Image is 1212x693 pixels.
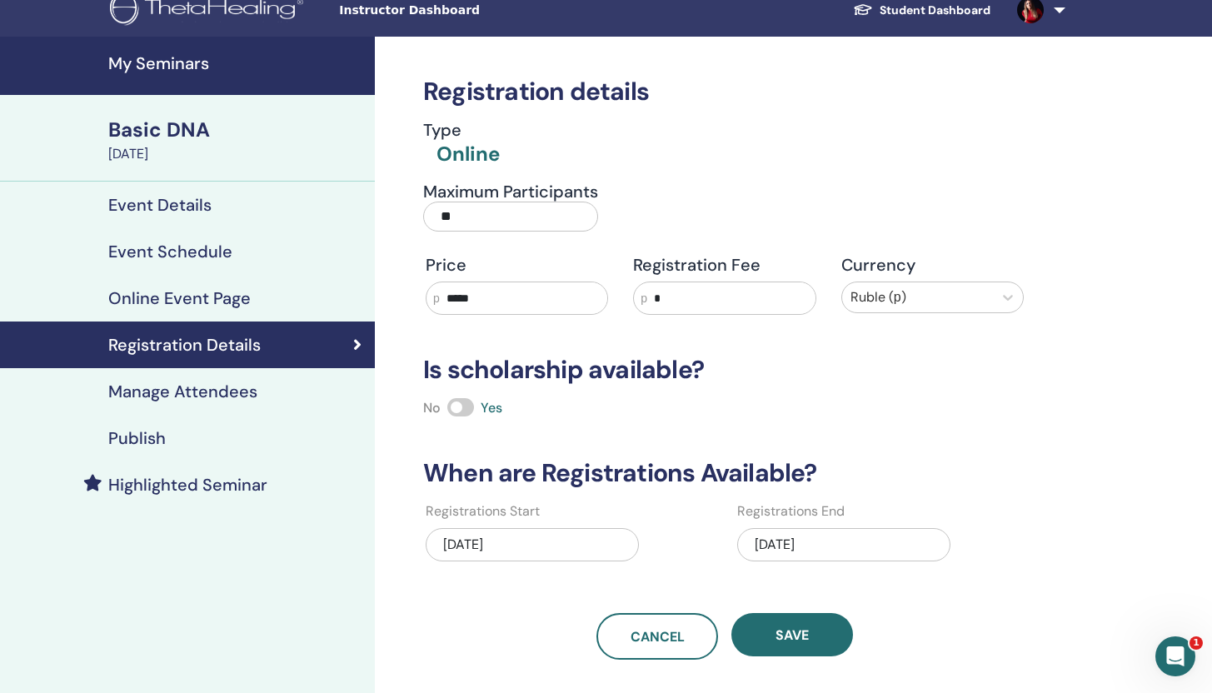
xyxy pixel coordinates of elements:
[776,626,809,644] span: Save
[108,116,365,144] div: Basic DNA
[481,399,502,416] span: Yes
[423,202,598,232] input: Maximum Participants
[426,528,639,561] div: [DATE]
[426,255,608,275] h4: Price
[339,2,589,19] span: Instructor Dashboard
[108,288,251,308] h4: Online Event Page
[108,195,212,215] h4: Event Details
[423,399,441,416] span: No
[423,120,500,140] h4: Type
[841,255,1024,275] h4: Currency
[108,242,232,262] h4: Event Schedule
[436,140,500,168] div: Online
[108,428,166,448] h4: Publish
[641,290,647,307] span: р
[108,144,365,164] div: [DATE]
[413,355,1036,385] h3: Is scholarship available?
[426,501,540,521] label: Registrations Start
[596,613,718,660] a: Cancel
[433,290,440,307] span: р
[737,528,950,561] div: [DATE]
[423,182,598,202] h4: Maximum Participants
[1155,636,1195,676] iframe: Intercom live chat
[98,116,375,164] a: Basic DNA[DATE]
[853,2,873,17] img: graduation-cap-white.svg
[108,53,365,73] h4: My Seminars
[731,613,853,656] button: Save
[737,501,845,521] label: Registrations End
[413,458,1036,488] h3: When are Registrations Available?
[108,381,257,401] h4: Manage Attendees
[108,335,261,355] h4: Registration Details
[413,77,1036,107] h3: Registration details
[633,255,815,275] h4: Registration Fee
[631,628,685,646] span: Cancel
[108,475,267,495] h4: Highlighted Seminar
[1190,636,1203,650] span: 1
